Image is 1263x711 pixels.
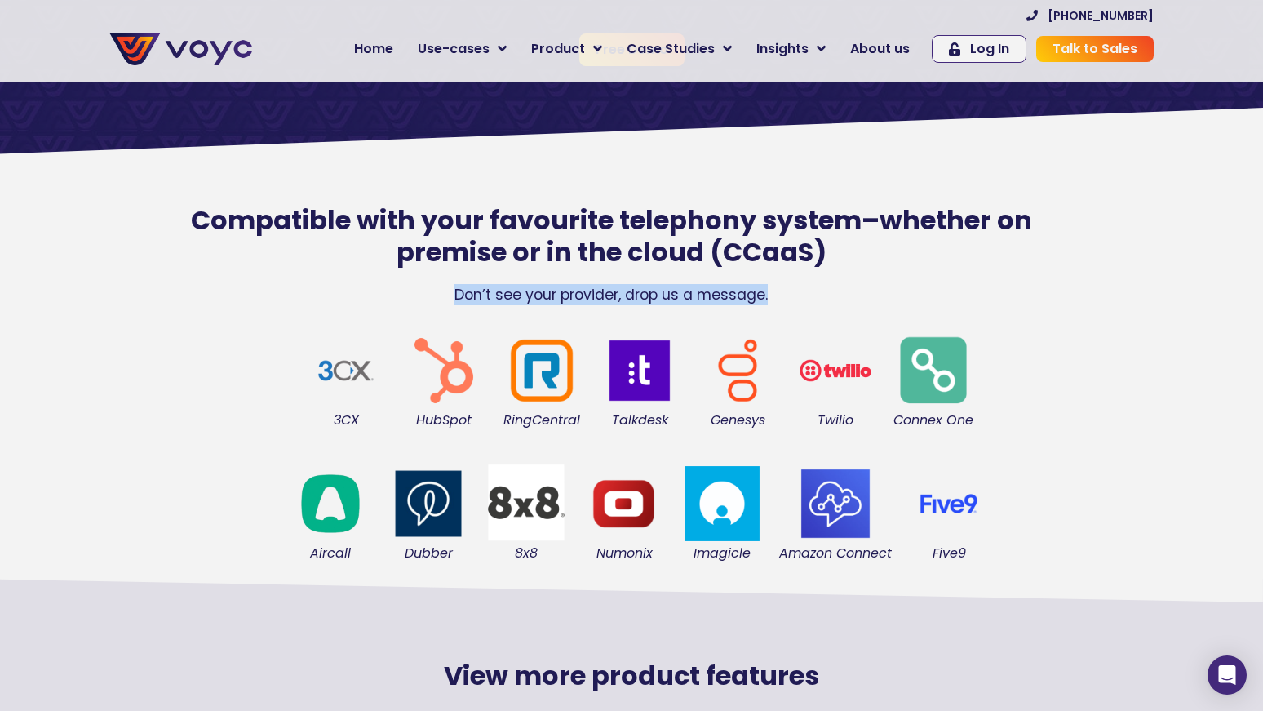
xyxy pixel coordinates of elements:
figcaption: Aircall [290,544,371,562]
img: Twilio logo [795,330,876,411]
figcaption: Dubber [388,544,469,562]
span: Insights [756,39,809,59]
a: Product [519,33,614,65]
span: About us [850,39,910,59]
span: Log In [970,42,1009,56]
figcaption: Imagicle [681,544,763,562]
figcaption: Amazon Connect [779,544,892,562]
figcaption: Five9 [908,544,990,562]
figcaption: Talkdesk [599,411,680,429]
span: Home [354,39,393,59]
a: Use-cases [405,33,519,65]
img: logo [599,330,680,411]
span: Talk to Sales [1052,42,1137,56]
figcaption: 3CX [305,411,387,429]
a: Talk to Sales [1036,36,1154,62]
img: voyc-full-logo [109,33,252,65]
span: Case Studies [627,39,715,59]
a: About us [838,33,922,65]
h2: Compatible with your favourite telephony system–whether on premise or in the cloud (CCaaS) [150,205,1072,268]
a: Insights [744,33,838,65]
figcaption: Genesys [697,411,778,429]
img: logo [290,463,371,544]
a: Home [342,33,405,65]
span: [PHONE_NUMBER] [1048,10,1154,21]
a: Log In [932,35,1026,63]
figcaption: RingCentral [501,411,583,429]
a: [PHONE_NUMBER] [1026,10,1154,21]
figcaption: 8x8 [485,544,567,562]
p: Don’t see your provider, drop us a message. [150,284,1072,305]
figcaption: Numonix [583,544,665,562]
span: Product [531,39,585,59]
a: Case Studies [614,33,744,65]
figcaption: HubSpot [403,411,485,429]
span: Use-cases [418,39,490,59]
figcaption: Connex One [893,411,974,429]
div: Open Intercom Messenger [1208,655,1247,695]
figcaption: Twilio [795,411,876,429]
h2: View more product features [313,660,950,691]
